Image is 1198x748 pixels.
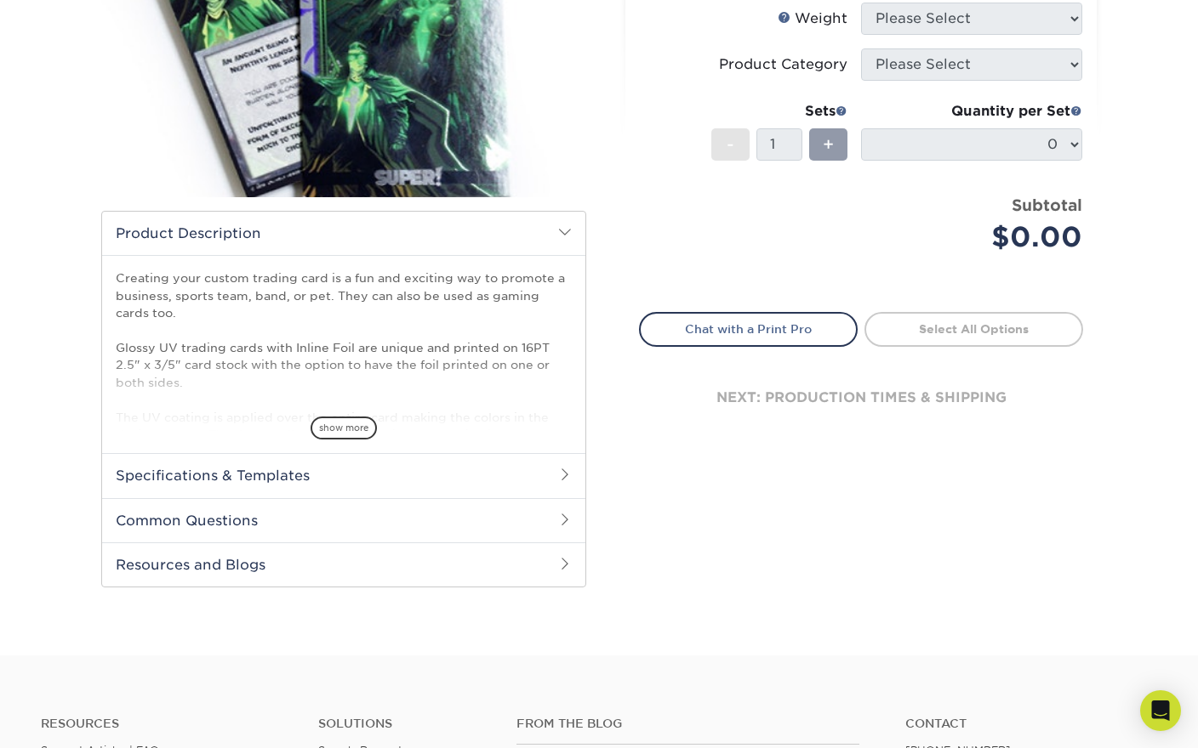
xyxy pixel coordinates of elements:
[1012,195,1082,214] strong: Subtotal
[639,312,858,346] a: Chat with a Print Pro
[778,8,847,29] div: Weight
[905,717,1157,731] a: Contact
[102,498,585,542] h2: Common Questions
[727,132,734,157] span: -
[516,717,859,731] h4: From the Blog
[318,717,491,731] h4: Solutions
[864,312,1083,346] a: Select All Options
[41,717,293,731] h4: Resources
[102,542,585,586] h2: Resources and Blogs
[719,54,847,75] div: Product Category
[861,101,1082,122] div: Quantity per Set
[102,453,585,497] h2: Specifications & Templates
[116,269,572,460] p: Creating your custom trading card is a fun and exciting way to promote a business, sports team, b...
[1140,690,1181,731] div: Open Intercom Messenger
[874,217,1082,258] div: $0.00
[639,347,1083,449] div: next: production times & shipping
[711,101,847,122] div: Sets
[823,132,834,157] span: +
[311,416,377,439] span: show more
[102,212,585,255] h2: Product Description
